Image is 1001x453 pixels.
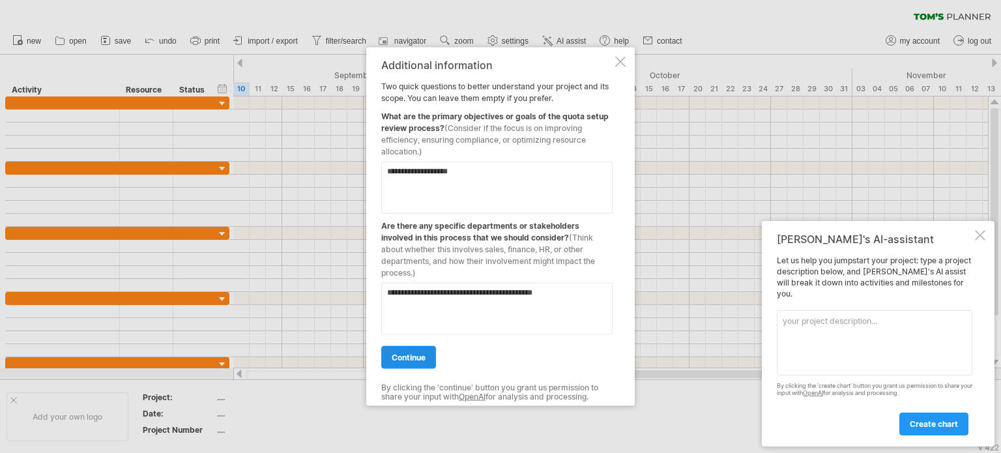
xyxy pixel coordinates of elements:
a: continue [381,345,436,368]
div: [PERSON_NAME]'s AI-assistant [777,233,972,246]
div: By clicking the 'create chart' button you grant us permission to share your input with for analys... [777,383,972,397]
div: Let us help you jumpstart your project: type a project description below, and [PERSON_NAME]'s AI ... [777,256,972,435]
a: create chart [899,413,968,435]
div: Are there any specific departments or stakeholders involved in this process that we should consider? [381,213,613,278]
div: Additional information [381,59,613,70]
span: continue [392,352,426,362]
div: Two quick questions to better understand your project and its scope. You can leave them empty if ... [381,59,613,394]
a: OpenAI [459,392,486,402]
div: By clicking the 'continue' button you grant us permission to share your input with for analysis a... [381,383,613,402]
a: OpenAI [803,389,823,396]
span: (Consider if the focus is on improving efficiency, ensuring compliance, or optimizing resource al... [381,123,586,156]
span: create chart [910,419,958,429]
div: What are the primary objectives or goals of the quota setup review process? [381,104,613,157]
